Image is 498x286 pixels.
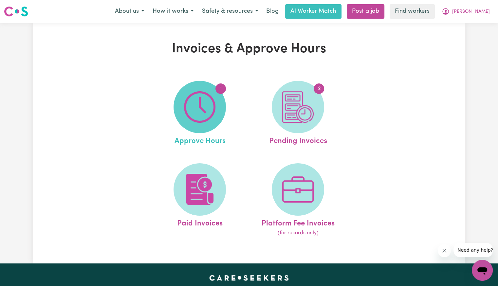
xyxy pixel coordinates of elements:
span: Pending Invoices [269,133,327,147]
span: Approve Hours [174,133,225,147]
a: Paid Invoices [153,163,247,237]
span: Platform Fee Invoices [262,216,335,229]
a: Approve Hours [153,81,247,147]
a: Pending Invoices [251,81,345,147]
button: About us [111,5,148,18]
span: 1 [215,83,226,94]
span: Paid Invoices [177,216,223,229]
iframe: Message from company [453,243,493,257]
a: Blog [262,4,283,19]
h1: Invoices & Approve Hours [109,41,389,57]
iframe: Button to launch messaging window [472,260,493,281]
span: [PERSON_NAME] [452,8,490,15]
button: My Account [437,5,494,18]
button: How it works [148,5,198,18]
span: (for records only) [278,229,319,237]
a: Careseekers home page [209,275,289,280]
a: Find workers [390,4,435,19]
button: Safety & resources [198,5,262,18]
a: AI Worker Match [285,4,341,19]
iframe: Close message [438,244,451,257]
a: Platform Fee Invoices(for records only) [251,163,345,237]
span: 2 [314,83,324,94]
a: Careseekers logo [4,4,28,19]
a: Post a job [347,4,384,19]
span: Need any help? [4,5,40,10]
img: Careseekers logo [4,6,28,17]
